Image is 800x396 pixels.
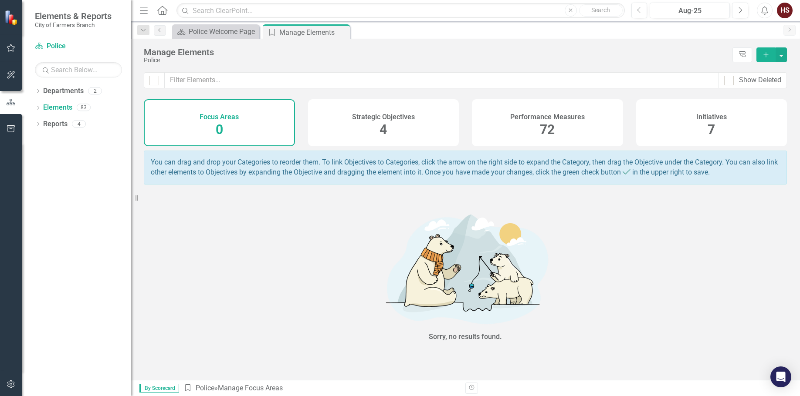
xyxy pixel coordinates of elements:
[335,206,596,330] img: No results found
[35,62,122,77] input: Search Below...
[380,122,387,137] span: 4
[653,6,727,16] div: Aug-25
[279,27,348,38] div: Manage Elements
[189,26,257,37] div: Police Welcome Page
[88,87,102,95] div: 2
[216,122,223,137] span: 0
[696,113,727,121] h4: Initiatives
[200,113,239,121] h4: Focus Areas
[650,3,730,18] button: Aug-25
[43,86,84,96] a: Departments
[35,21,112,28] small: City of Farmers Branch
[144,47,728,57] div: Manage Elements
[164,72,719,88] input: Filter Elements...
[352,113,415,121] h4: Strategic Objectives
[510,113,585,121] h4: Performance Measures
[35,41,122,51] a: Police
[43,103,72,113] a: Elements
[35,11,112,21] span: Elements & Reports
[429,332,502,342] div: Sorry, no results found.
[540,122,555,137] span: 72
[72,120,86,128] div: 4
[770,366,791,387] div: Open Intercom Messenger
[196,384,214,392] a: Police
[139,384,179,393] span: By Scorecard
[739,75,781,85] div: Show Deleted
[176,3,624,18] input: Search ClearPoint...
[579,4,623,17] button: Search
[591,7,610,13] span: Search
[43,119,68,129] a: Reports
[77,104,91,111] div: 83
[144,57,728,64] div: Police
[144,151,787,185] div: You can drag and drop your Categories to reorder them. To link Objectives to Categories, click th...
[708,122,715,137] span: 7
[183,383,459,393] div: » Manage Focus Areas
[4,10,20,25] img: ClearPoint Strategy
[777,3,793,18] button: HS
[174,26,257,37] a: Police Welcome Page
